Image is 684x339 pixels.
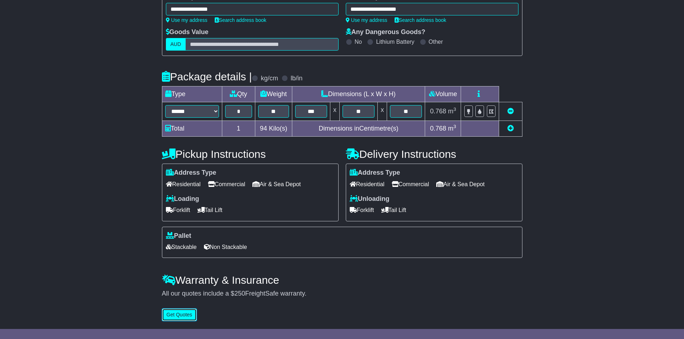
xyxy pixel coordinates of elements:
h4: Pickup Instructions [162,148,339,160]
span: Residential [166,179,201,190]
label: Unloading [350,195,390,203]
td: 1 [222,121,255,137]
label: Address Type [350,169,400,177]
span: Tail Lift [197,204,223,216]
label: Any Dangerous Goods? [346,28,425,36]
span: 0.768 [430,125,446,132]
span: Forklift [350,204,374,216]
span: 250 [234,290,245,297]
span: Commercial [208,179,245,190]
span: 0.768 [430,108,446,115]
span: m [448,125,456,132]
td: Volume [425,86,461,102]
sup: 3 [453,107,456,112]
td: Kilo(s) [255,121,292,137]
span: Commercial [392,179,429,190]
td: Weight [255,86,292,102]
sup: 3 [453,124,456,129]
label: AUD [166,38,186,51]
span: Non Stackable [204,241,247,253]
td: Dimensions (L x W x H) [292,86,425,102]
h4: Package details | [162,71,252,83]
a: Remove this item [507,108,514,115]
label: Goods Value [166,28,209,36]
span: Tail Lift [381,204,406,216]
td: x [378,102,387,121]
span: Residential [350,179,385,190]
td: x [330,102,339,121]
span: m [448,108,456,115]
span: 94 [260,125,267,132]
td: Total [162,121,222,137]
label: No [355,38,362,45]
span: Air & Sea Depot [252,179,301,190]
h4: Delivery Instructions [346,148,522,160]
label: Other [429,38,443,45]
h4: Warranty & Insurance [162,274,522,286]
a: Use my address [346,17,387,23]
td: Qty [222,86,255,102]
label: Address Type [166,169,217,177]
a: Add new item [507,125,514,132]
td: Type [162,86,222,102]
a: Use my address [166,17,208,23]
label: Loading [166,195,199,203]
span: Forklift [166,204,190,216]
label: lb/in [290,75,302,83]
span: Air & Sea Depot [436,179,485,190]
button: Get Quotes [162,309,197,321]
label: Lithium Battery [376,38,414,45]
a: Search address book [215,17,266,23]
label: kg/cm [261,75,278,83]
div: All our quotes include a $ FreightSafe warranty. [162,290,522,298]
span: Stackable [166,241,197,253]
td: Dimensions in Centimetre(s) [292,121,425,137]
label: Pallet [166,232,191,240]
a: Search address book [395,17,446,23]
